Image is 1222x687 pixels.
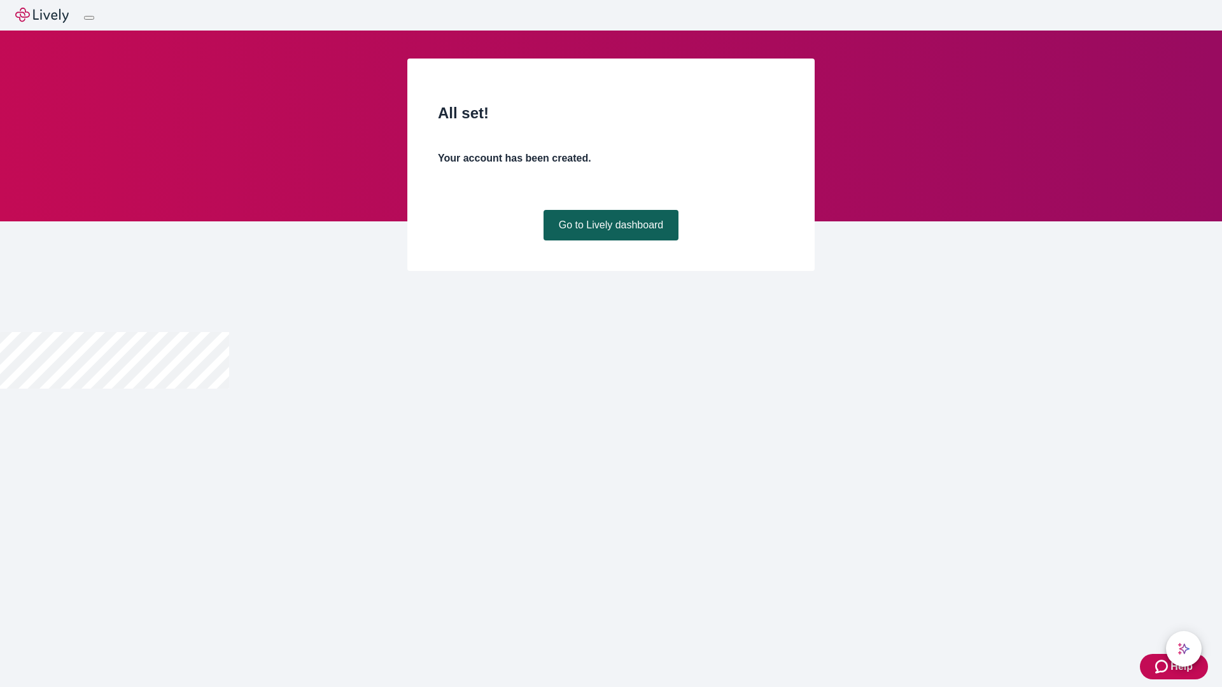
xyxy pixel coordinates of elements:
span: Help [1170,659,1193,674]
button: Zendesk support iconHelp [1140,654,1208,679]
button: Log out [84,16,94,20]
button: chat [1166,631,1202,667]
svg: Lively AI Assistant [1177,642,1190,655]
h2: All set! [438,102,784,125]
h4: Your account has been created. [438,151,784,166]
img: Lively [15,8,69,23]
a: Go to Lively dashboard [544,210,679,240]
svg: Zendesk support icon [1155,659,1170,674]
